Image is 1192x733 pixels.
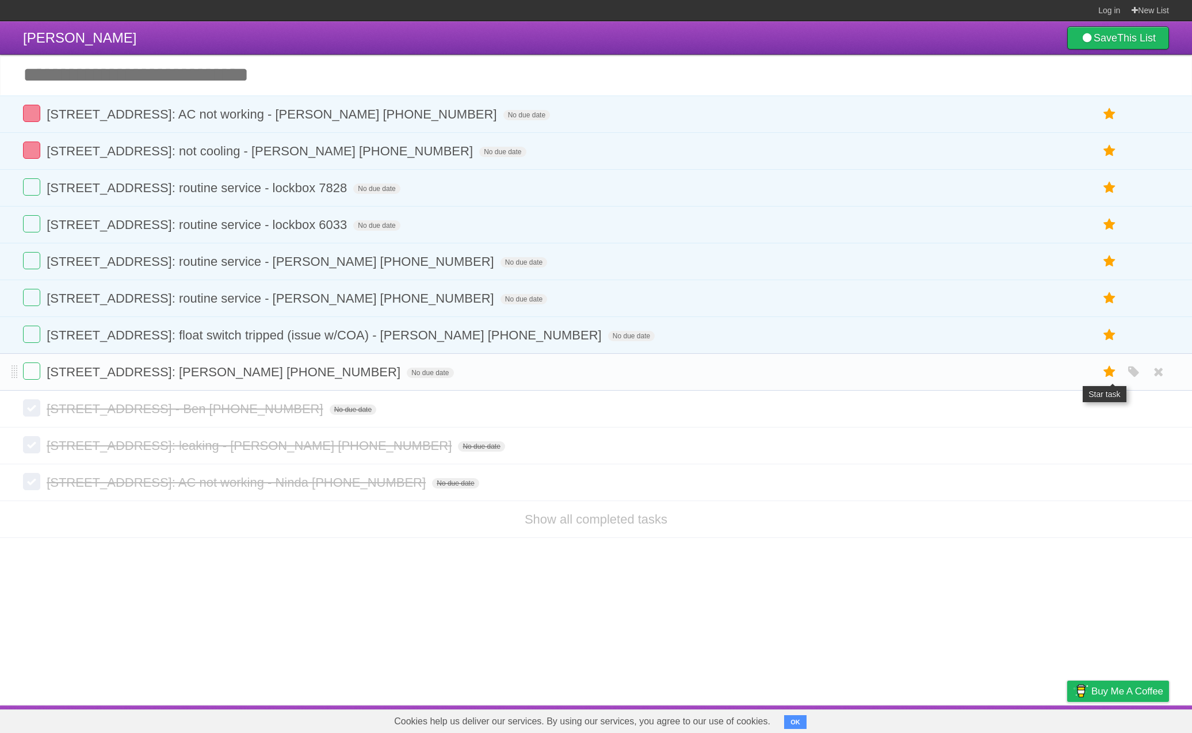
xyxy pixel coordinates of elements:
[383,710,782,733] span: Cookies help us deliver our services. By using our services, you agree to our use of cookies.
[23,326,40,343] label: Done
[1097,708,1169,730] a: Suggest a feature
[23,399,40,417] label: Done
[1073,681,1088,701] img: Buy me a coffee
[47,254,497,269] span: [STREET_ADDRESS]: routine service - [PERSON_NAME] [PHONE_NUMBER]
[23,362,40,380] label: Done
[1099,252,1121,271] label: Star task
[1099,178,1121,197] label: Star task
[1052,708,1082,730] a: Privacy
[1099,362,1121,381] label: Star task
[330,404,376,415] span: No due date
[501,257,547,268] span: No due date
[784,715,807,729] button: OK
[23,252,40,269] label: Done
[47,438,454,453] span: [STREET_ADDRESS]: leaking - [PERSON_NAME] [PHONE_NUMBER]
[503,110,550,120] span: No due date
[23,30,136,45] span: [PERSON_NAME]
[23,105,40,122] label: Done
[1013,708,1038,730] a: Terms
[47,144,476,158] span: [STREET_ADDRESS]: not cooling - [PERSON_NAME] [PHONE_NUMBER]
[47,328,605,342] span: [STREET_ADDRESS]: float switch tripped (issue w/COA) - [PERSON_NAME] [PHONE_NUMBER]
[23,142,40,159] label: Done
[23,215,40,232] label: Done
[1099,105,1121,124] label: Star task
[1067,26,1169,49] a: SaveThis List
[47,181,350,195] span: [STREET_ADDRESS]: routine service - lockbox 7828
[525,512,667,526] a: Show all completed tasks
[407,368,453,378] span: No due date
[47,365,403,379] span: [STREET_ADDRESS]: [PERSON_NAME] [PHONE_NUMBER]
[47,402,326,416] span: [STREET_ADDRESS] - Ben [PHONE_NUMBER]
[1099,142,1121,161] label: Star task
[952,708,999,730] a: Developers
[23,289,40,306] label: Done
[1117,32,1156,44] b: This List
[1099,215,1121,234] label: Star task
[458,441,505,452] span: No due date
[353,220,400,231] span: No due date
[1067,681,1169,702] a: Buy me a coffee
[1091,681,1163,701] span: Buy me a coffee
[914,708,938,730] a: About
[1099,326,1121,345] label: Star task
[23,178,40,196] label: Done
[353,184,400,194] span: No due date
[432,478,479,488] span: No due date
[1099,289,1121,308] label: Star task
[47,107,499,121] span: [STREET_ADDRESS]: AC not working - [PERSON_NAME] [PHONE_NUMBER]
[23,436,40,453] label: Done
[608,331,655,341] span: No due date
[479,147,526,157] span: No due date
[501,294,547,304] span: No due date
[47,291,497,306] span: [STREET_ADDRESS]: routine service - [PERSON_NAME] [PHONE_NUMBER]
[47,217,350,232] span: [STREET_ADDRESS]: routine service - lockbox 6033
[23,473,40,490] label: Done
[47,475,429,490] span: [STREET_ADDRESS]: AC not working - Ninda [PHONE_NUMBER]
